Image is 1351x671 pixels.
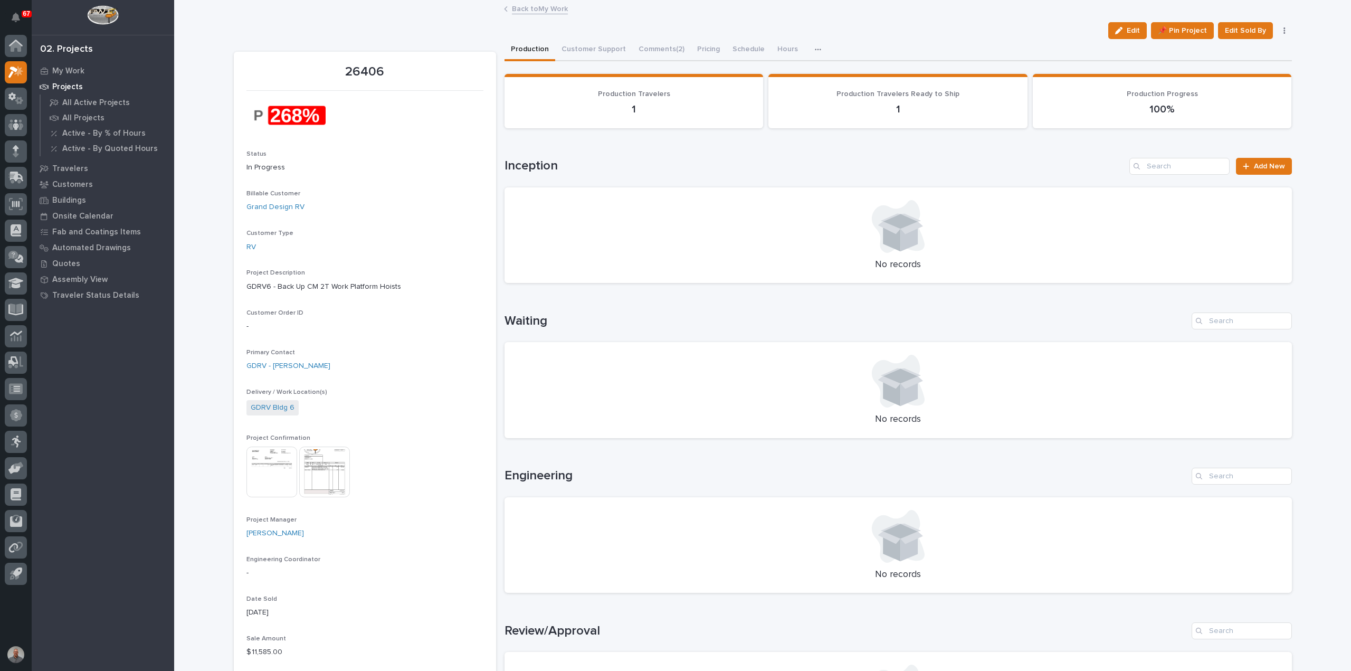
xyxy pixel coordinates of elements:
[32,208,174,224] a: Onsite Calendar
[62,129,146,138] p: Active - By % of Hours
[32,176,174,192] a: Customers
[517,414,1279,426] p: No records
[246,361,330,372] a: GDRV - [PERSON_NAME]
[52,82,83,92] p: Projects
[246,281,483,292] p: GDRV6 - Back Up CM 2T Work Platform Hoists
[246,389,327,395] span: Delivery / Work Location(s)
[517,103,751,116] p: 1
[246,556,320,563] span: Engineering Coordinator
[246,349,295,356] span: Primary Contact
[32,240,174,256] a: Automated Drawings
[246,310,303,316] span: Customer Order ID
[246,270,305,276] span: Project Description
[52,243,131,253] p: Automated Drawings
[246,64,483,80] p: 26406
[1158,24,1207,37] span: 📌 Pin Project
[251,402,294,413] a: GDRV Bldg 6
[505,39,555,61] button: Production
[505,468,1187,484] h1: Engineering
[62,114,104,123] p: All Projects
[32,160,174,176] a: Travelers
[246,647,483,658] p: $ 11,585.00
[1225,24,1266,37] span: Edit Sold By
[32,192,174,208] a: Buildings
[836,90,959,98] span: Production Travelers Ready to Ship
[555,39,632,61] button: Customer Support
[598,90,670,98] span: Production Travelers
[246,568,483,579] p: -
[1192,468,1292,485] input: Search
[62,98,130,108] p: All Active Projects
[246,321,483,332] p: -
[52,259,80,269] p: Quotes
[726,39,771,61] button: Schedule
[246,162,483,173] p: In Progress
[13,13,27,30] div: Notifications67
[1218,22,1273,39] button: Edit Sold By
[246,528,304,539] a: [PERSON_NAME]
[52,67,84,76] p: My Work
[246,191,300,197] span: Billable Customer
[1127,90,1198,98] span: Production Progress
[52,228,141,237] p: Fab and Coatings Items
[52,212,113,221] p: Onsite Calendar
[246,596,277,602] span: Date Sold
[1192,313,1292,329] input: Search
[512,2,568,14] a: Back toMy Work
[52,291,139,300] p: Traveler Status Details
[246,435,310,441] span: Project Confirmation
[52,196,86,205] p: Buildings
[505,314,1187,329] h1: Waiting
[32,79,174,94] a: Projects
[40,44,93,55] div: 02. Projects
[1236,158,1291,175] a: Add New
[32,256,174,271] a: Quotes
[32,63,174,79] a: My Work
[1045,103,1279,116] p: 100%
[246,607,483,618] p: [DATE]
[5,644,27,666] button: users-avatar
[1151,22,1214,39] button: 📌 Pin Project
[781,103,1015,116] p: 1
[41,141,174,156] a: Active - By Quoted Hours
[52,180,93,190] p: Customers
[691,39,726,61] button: Pricing
[87,5,118,25] img: Workspace Logo
[1254,163,1285,170] span: Add New
[41,110,174,125] a: All Projects
[246,242,256,253] a: RV
[517,569,1279,581] p: No records
[23,10,30,17] p: 67
[771,39,804,61] button: Hours
[1127,26,1140,35] span: Edit
[41,95,174,110] a: All Active Projects
[632,39,691,61] button: Comments (2)
[62,144,158,154] p: Active - By Quoted Hours
[5,6,27,29] button: Notifications
[246,517,297,523] span: Project Manager
[246,202,305,213] a: Grand Design RV
[505,623,1187,639] h1: Review/Approval
[52,275,108,285] p: Assembly View
[32,287,174,303] a: Traveler Status Details
[32,224,174,240] a: Fab and Coatings Items
[505,158,1126,174] h1: Inception
[246,151,267,157] span: Status
[517,259,1279,271] p: No records
[246,230,293,237] span: Customer Type
[1108,22,1147,39] button: Edit
[1192,622,1292,639] input: Search
[246,97,326,134] img: _6BIrp5MQr3W8GNtzGvCq0qbCukPeFjP_ulld0R9dzw
[32,271,174,287] a: Assembly View
[1129,158,1230,175] input: Search
[41,126,174,140] a: Active - By % of Hours
[52,164,88,174] p: Travelers
[246,636,286,642] span: Sale Amount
